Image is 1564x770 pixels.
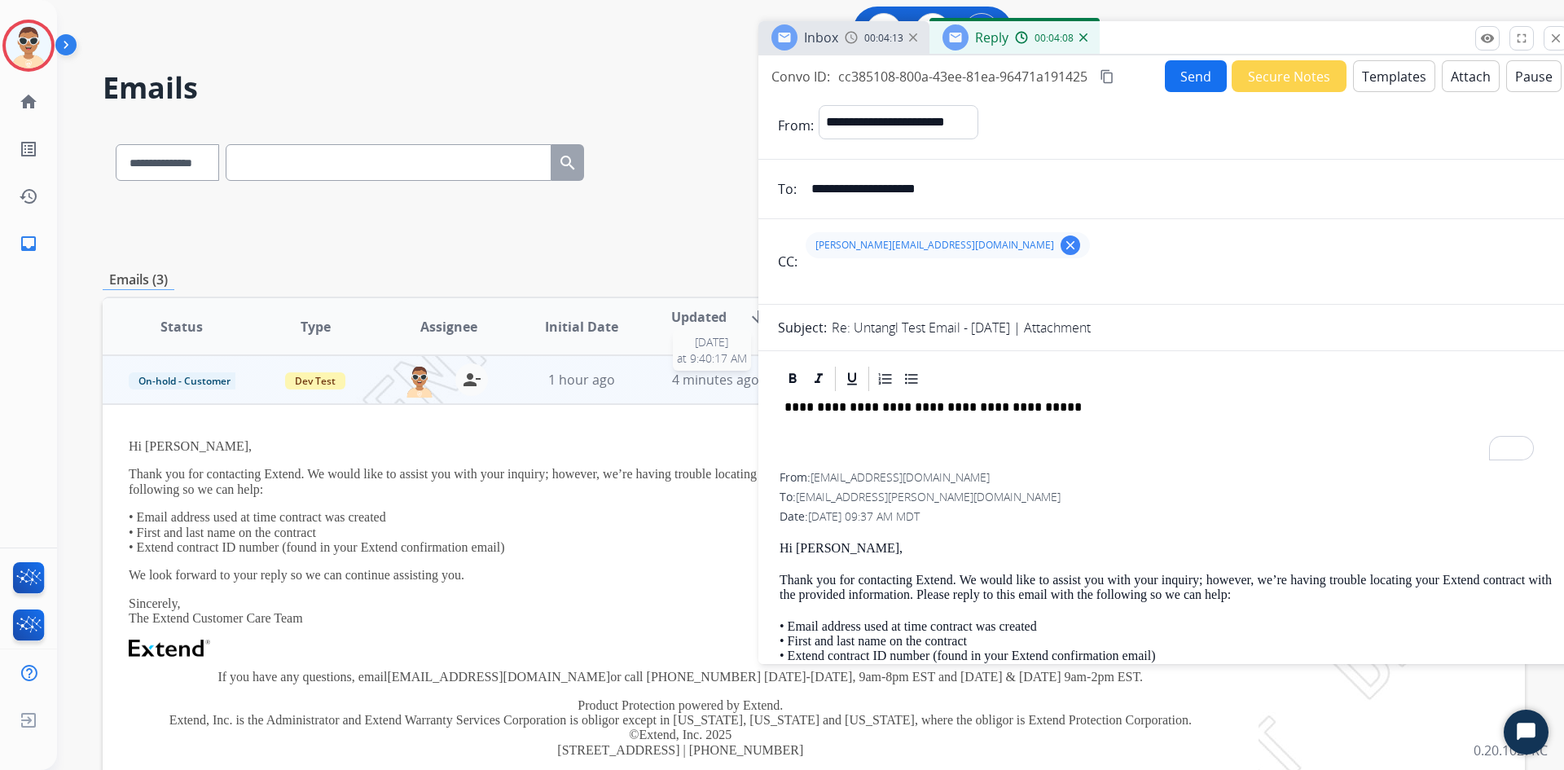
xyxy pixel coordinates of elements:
[129,640,210,658] img: Extend Logo
[780,573,1552,603] p: Thank you for contacting Extend. We would like to assist you with your inquiry; however, we’re ha...
[160,317,203,337] span: Status
[301,317,331,337] span: Type
[1514,31,1529,46] mat-icon: fullscreen
[1480,31,1495,46] mat-icon: remove_red_eye
[129,467,1232,497] p: Thank you for contacting Extend. We would like to assist you with your inquiry; however, we’re ha...
[387,670,610,684] a: [EMAIL_ADDRESS][DOMAIN_NAME]
[103,270,174,290] p: Emails (3)
[129,698,1232,759] p: Product Protection powered by Extend. Extend, Inc. is the Administrator and Extend Warranty Servi...
[840,367,864,391] div: Underline
[1515,721,1538,744] svg: Open Chat
[672,371,759,389] span: 4 minutes ago
[129,439,1232,454] p: Hi [PERSON_NAME],
[811,469,990,485] span: [EMAIL_ADDRESS][DOMAIN_NAME]
[778,394,1553,467] div: To enrich screen reader interactions, please activate Accessibility in Grammarly extension settings
[103,72,1525,104] h2: Emails
[19,187,38,206] mat-icon: history
[796,489,1061,504] span: [EMAIL_ADDRESS][PERSON_NAME][DOMAIN_NAME]
[558,153,578,173] mat-icon: search
[815,239,1054,252] span: [PERSON_NAME][EMAIL_ADDRESS][DOMAIN_NAME]
[129,372,240,389] span: On-hold - Customer
[778,116,814,135] p: From:
[285,372,345,389] span: Dev Test
[832,318,1091,337] p: Re: Untangl Test Email - [DATE] | Attachment
[129,510,1232,555] p: • Email address used at time contract was created • First and last name on the contract • Extend ...
[771,67,830,86] p: Convo ID:
[19,92,38,112] mat-icon: home
[749,307,768,327] mat-icon: arrow_downward
[864,32,903,45] span: 00:04:13
[873,367,898,391] div: Ordered List
[838,68,1087,86] span: cc385108-800a-43ee-81ea-96471a191425
[6,23,51,68] img: avatar
[1165,60,1227,92] button: Send
[677,334,747,350] span: [DATE]
[1506,60,1562,92] button: Pause
[780,367,805,391] div: Bold
[780,508,1552,525] div: Date:
[420,317,477,337] span: Assignee
[1549,31,1563,46] mat-icon: close
[780,469,1552,486] div: From:
[548,371,615,389] span: 1 hour ago
[1474,741,1548,760] p: 0.20.1027RC
[403,363,436,398] img: agent-avatar
[129,568,1232,583] p: We look forward to your reply so we can continue assisting you.
[1063,238,1078,253] mat-icon: clear
[1504,710,1549,755] button: Start Chat
[1353,60,1435,92] button: Templates
[804,29,838,46] span: Inbox
[975,29,1008,46] span: Reply
[780,619,1552,664] p: • Email address used at time contract was created • First and last name on the contract • Extend ...
[662,307,736,346] span: Updated Date
[462,370,481,389] mat-icon: person_remove
[1442,60,1500,92] button: Attach
[780,489,1552,505] div: To:
[1232,60,1347,92] button: Secure Notes
[899,367,924,391] div: Bullet List
[19,234,38,253] mat-icon: inbox
[129,596,1232,627] p: Sincerely, The Extend Customer Care Team
[1035,32,1074,45] span: 00:04:08
[780,541,1552,556] p: Hi [PERSON_NAME],
[677,350,747,367] span: at 9:40:17 AM
[129,670,1232,684] p: If you have any questions, email or call [PHONE_NUMBER] [DATE]-[DATE], 9am-8pm EST and [DATE] & [...
[1100,69,1114,84] mat-icon: content_copy
[808,508,920,524] span: [DATE] 09:37 AM MDT
[778,179,797,199] p: To:
[778,252,797,271] p: CC:
[778,318,827,337] p: Subject:
[545,317,618,337] span: Initial Date
[806,367,831,391] div: Italic
[19,139,38,159] mat-icon: list_alt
